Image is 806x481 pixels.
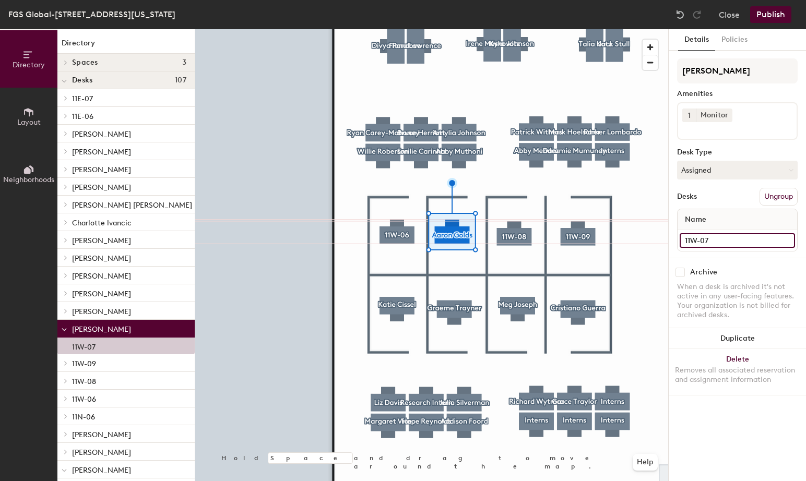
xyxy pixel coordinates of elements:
[72,236,131,245] span: [PERSON_NAME]
[690,268,717,276] div: Archive
[677,161,798,179] button: Assigned
[719,6,740,23] button: Close
[3,175,54,184] span: Neighborhoods
[72,219,132,227] span: Charlotte lvancic
[715,29,754,51] button: Policies
[669,328,806,349] button: Duplicate
[677,148,798,157] div: Desk Type
[72,148,131,157] span: [PERSON_NAME]
[675,9,685,20] img: Undo
[72,340,96,352] p: 11W-07
[72,395,96,404] span: 11W-06
[175,76,186,85] span: 107
[677,282,798,320] div: When a desk is archived it's not active in any user-facing features. Your organization is not bil...
[677,193,697,201] div: Desks
[72,413,95,422] span: 11N-06
[675,366,800,384] div: Removes all associated reservation and assignment information
[682,109,696,122] button: 1
[72,307,131,316] span: [PERSON_NAME]
[8,8,175,21] div: FGS Global-[STREET_ADDRESS][US_STATE]
[72,112,93,121] span: 11E-06
[72,254,131,263] span: [PERSON_NAME]
[696,109,732,122] div: Monitor
[677,90,798,98] div: Amenities
[72,272,131,281] span: [PERSON_NAME]
[72,448,131,457] span: [PERSON_NAME]
[72,94,93,103] span: 11E-07
[692,9,702,20] img: Redo
[633,454,658,471] button: Help
[72,76,92,85] span: Desks
[680,233,795,248] input: Unnamed desk
[72,290,131,298] span: [PERSON_NAME]
[72,466,131,475] span: [PERSON_NAME]
[72,183,131,192] span: [PERSON_NAME]
[72,359,96,368] span: 11W-09
[57,38,195,54] h1: Directory
[669,349,806,395] button: DeleteRemoves all associated reservation and assignment information
[760,188,798,206] button: Ungroup
[13,61,45,69] span: Directory
[72,165,131,174] span: [PERSON_NAME]
[678,29,715,51] button: Details
[72,430,131,439] span: [PERSON_NAME]
[680,210,712,229] span: Name
[72,130,131,139] span: [PERSON_NAME]
[750,6,791,23] button: Publish
[688,110,691,121] span: 1
[182,58,186,67] span: 3
[72,58,98,67] span: Spaces
[72,325,131,334] span: [PERSON_NAME]
[17,118,41,127] span: Layout
[72,377,96,386] span: 11W-08
[72,201,192,210] span: [PERSON_NAME] [PERSON_NAME]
